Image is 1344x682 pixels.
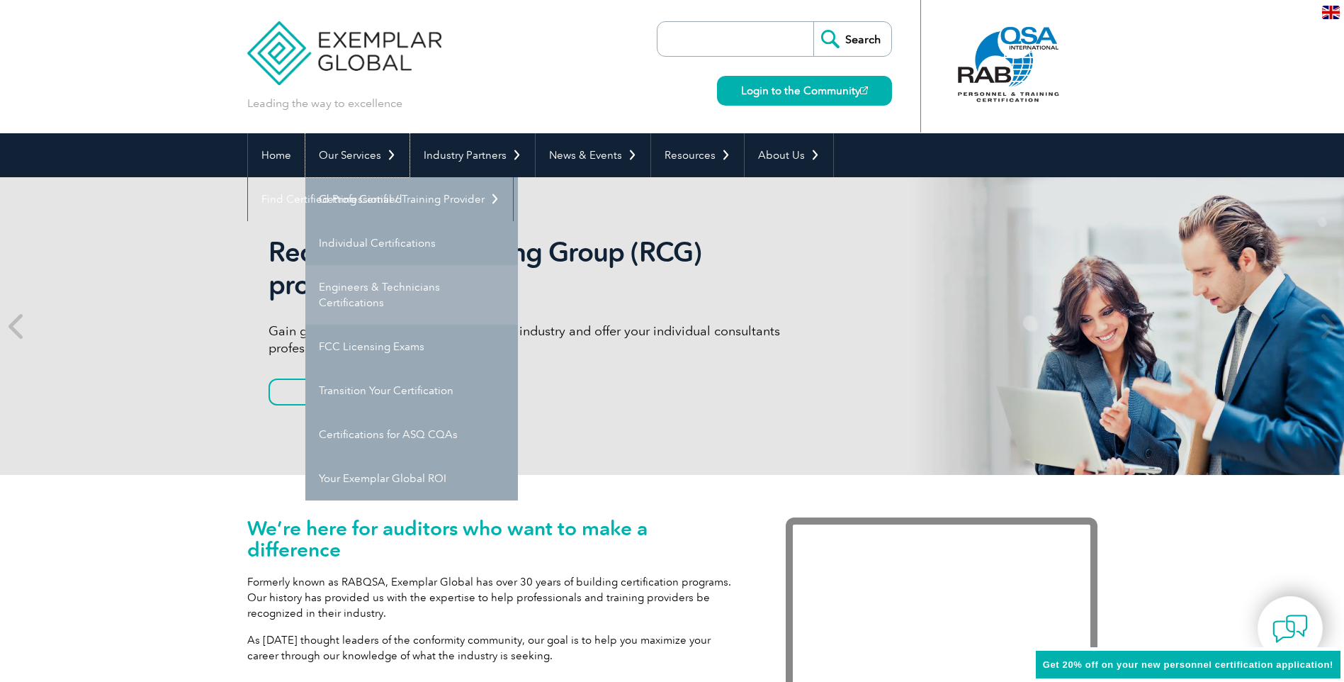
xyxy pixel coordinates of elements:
p: Formerly known as RABQSA, Exemplar Global has over 30 years of building certification programs. O... [247,574,743,621]
a: Our Services [305,133,410,177]
a: Individual Certifications [305,221,518,265]
a: Engineers & Technicians Certifications [305,265,518,325]
p: As [DATE] thought leaders of the conformity community, our goal is to help you maximize your care... [247,632,743,664]
p: Leading the way to excellence [247,96,402,111]
a: FCC Licensing Exams [305,325,518,369]
h2: Recognized Consulting Group (RCG) program [269,236,800,301]
a: Certifications for ASQ CQAs [305,413,518,457]
a: Resources [651,133,744,177]
h1: We’re here for auditors who want to make a difference [247,518,743,560]
a: Learn More [269,379,416,406]
span: Get 20% off on your new personnel certification application! [1043,659,1333,670]
a: Login to the Community [717,76,892,106]
a: Find Certified Professional / Training Provider [248,177,513,221]
a: Industry Partners [410,133,535,177]
img: open_square.png [860,86,868,94]
a: News & Events [536,133,650,177]
img: contact-chat.png [1272,611,1308,647]
a: Home [248,133,305,177]
a: Transition Your Certification [305,369,518,413]
input: Search [813,22,891,56]
a: Your Exemplar Global ROI [305,457,518,501]
a: About Us [745,133,833,177]
img: en [1322,6,1340,19]
p: Gain global recognition in the compliance industry and offer your individual consultants professi... [269,323,800,357]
